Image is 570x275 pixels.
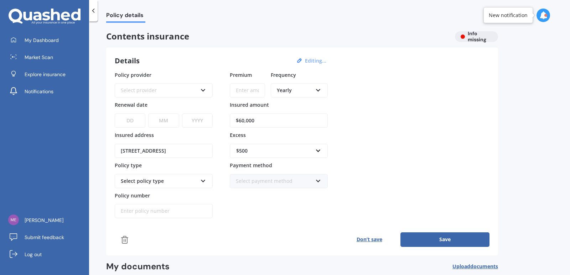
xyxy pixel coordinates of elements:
[121,177,197,185] div: Select policy type
[115,204,213,218] input: Enter policy number
[106,12,145,21] span: Policy details
[230,71,252,78] span: Premium
[25,88,53,95] span: Notifications
[25,217,63,224] span: [PERSON_NAME]
[277,86,312,94] div: Yearly
[5,247,89,261] a: Log out
[8,215,19,225] img: c510e95952495ea349354944e2cf8c78
[115,56,140,65] h3: Details
[230,113,328,128] input: Enter amount
[400,232,489,247] button: Save
[230,101,269,108] span: Insured amount
[25,54,53,61] span: Market Scan
[25,251,42,258] span: Log out
[115,71,151,78] span: Policy provider
[115,162,142,169] span: Policy type
[236,177,312,185] div: Select payment method
[5,230,89,244] a: Submit feedback
[338,232,400,247] button: Don’t save
[470,263,498,270] span: documents
[115,132,154,138] span: Insured address
[230,83,265,97] input: Enter amount
[25,234,64,241] span: Submit feedback
[5,213,89,227] a: [PERSON_NAME]
[303,58,328,64] button: Editing...
[230,132,246,138] span: Excess
[236,147,313,155] div: $500
[121,86,197,94] div: Select provider
[115,192,150,199] span: Policy number
[25,37,59,44] span: My Dashboard
[452,261,498,272] button: Uploaddocuments
[115,144,213,158] input: Enter address
[106,31,449,42] span: Contents insurance
[25,71,66,78] span: Explore insurance
[452,264,498,269] span: Upload
[106,261,170,272] h2: My documents
[5,33,89,47] a: My Dashboard
[5,67,89,81] a: Explore insurance
[271,71,296,78] span: Frequency
[5,84,89,99] a: Notifications
[489,12,528,19] div: New notification
[115,101,147,108] span: Renewal date
[230,162,272,169] span: Payment method
[5,50,89,64] a: Market Scan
